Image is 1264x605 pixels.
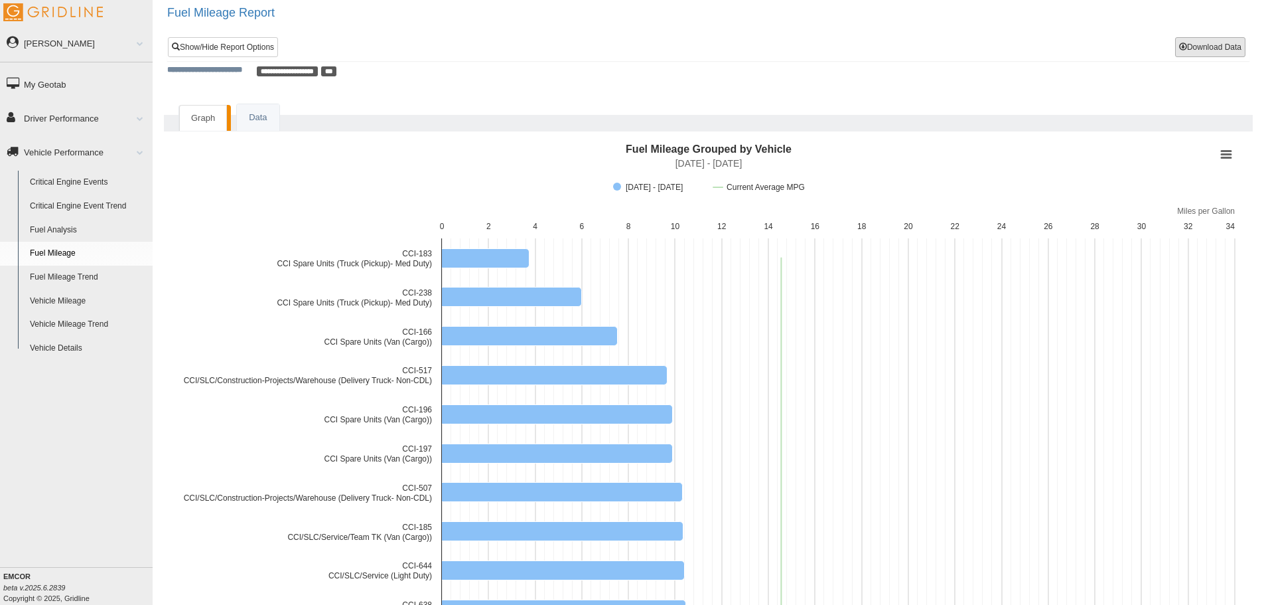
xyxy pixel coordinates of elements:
[277,288,432,307] text: CCI-238 CCI Spare Units (Truck (Pickup)- Med Duty)
[1217,145,1235,164] button: View chart menu, Fuel Mileage Grouped by Vehicle
[675,158,742,169] text: [DATE] - [DATE]
[168,37,278,57] a: Show/Hide Report Options
[287,523,432,542] text: CCI-185 CCI/SLC/Service/Team TK (Van (Cargo))
[3,572,31,580] b: EMCOR
[324,444,433,464] text: CCI-197 CCI Spare Units (Van (Cargo))
[24,313,153,337] a: Vehicle Mileage Trend
[179,105,227,131] a: Graph
[713,183,805,192] button: Show Current Average MPG
[613,183,699,192] button: Show 9/1/2025 - 9/30/2025
[1184,222,1193,231] text: 32
[3,584,65,592] i: beta v.2025.6.2839
[442,482,683,501] path: CCI-507 CCI/SLC/Construction-Projects/Warehouse (Delivery Truck- Non-CDL), 10.33. 9/1/2025 - 9/30...
[533,222,537,231] text: 4
[671,222,680,231] text: 10
[167,7,1264,20] h2: Fuel Mileage Report
[1177,207,1235,216] text: Miles per Gallon
[1226,222,1235,231] text: 34
[811,222,820,231] text: 16
[1044,222,1053,231] text: 26
[24,242,153,266] a: Fuel Mileage
[184,483,433,503] text: CCI-507 CCI/SLC/Construction-Projects/Warehouse (Delivery Truck- Non-CDL)
[1090,222,1099,231] text: 28
[328,561,432,580] text: CCI-644 CCI/SLC/Service (Light Duty)
[440,222,445,231] text: 0
[442,444,673,463] path: CCI-197 CCI Spare Units (Van (Cargo)), 9.9. 9/1/2025 - 9/30/2025.
[324,405,433,424] text: CCI-196 CCI Spare Units (Van (Cargo))
[442,248,529,268] path: CCI-183 CCI Spare Units (Truck (Pickup)- Med Duty), 3.76. 9/1/2025 - 9/30/2025.
[1175,37,1245,57] button: Download Data
[24,266,153,290] a: Fuel Mileage Trend
[184,366,433,385] text: CCI-517 CCI/SLC/Construction-Projects/Warehouse (Delivery Truck- Non-CDL)
[324,327,433,347] text: CCI-166 CCI Spare Units (Van (Cargo))
[24,218,153,242] a: Fuel Analysis
[442,404,673,424] path: CCI-196 CCI Spare Units (Van (Cargo)), 9.9. 9/1/2025 - 9/30/2025.
[442,287,582,306] path: CCI-238 CCI Spare Units (Truck (Pickup)- Med Duty), 6. 9/1/2025 - 9/30/2025.
[237,104,279,131] a: Data
[442,521,683,541] path: CCI-185 CCI/SLC/Service/Team TK (Van (Cargo)), 10.37. 9/1/2025 - 9/30/2025.
[442,365,667,385] path: CCI-517 CCI/SLC/Construction-Projects/Warehouse (Delivery Truck- Non-CDL), 9.66. 9/1/2025 - 9/30/...
[24,290,153,313] a: Vehicle Mileage
[997,222,1007,231] text: 24
[24,337,153,361] a: Vehicle Details
[442,326,618,345] path: CCI-166 CCI Spare Units (Van (Cargo)), 7.54. 9/1/2025 - 9/30/2025.
[1137,222,1147,231] text: 30
[857,222,867,231] text: 18
[580,222,585,231] text: 6
[626,143,792,155] text: Fuel Mileage Grouped by Vehicle
[442,561,685,580] path: CCI-644 CCI/SLC/Service (Light Duty), 10.42. 9/1/2025 - 9/30/2025.
[717,222,727,231] text: 12
[277,249,432,268] text: CCI-183 CCI Spare Units (Truck (Pickup)- Med Duty)
[24,195,153,218] a: Critical Engine Event Trend
[626,222,631,231] text: 8
[24,171,153,195] a: Critical Engine Events
[3,3,103,21] img: Gridline
[764,222,773,231] text: 14
[3,571,153,604] div: Copyright © 2025, Gridline
[904,222,913,231] text: 20
[486,222,491,231] text: 2
[951,222,960,231] text: 22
